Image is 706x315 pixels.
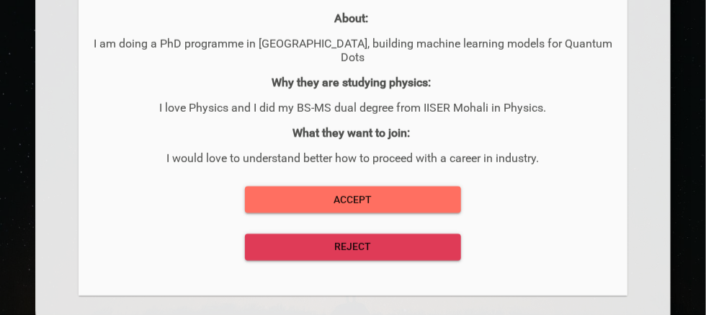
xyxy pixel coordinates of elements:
[93,11,613,25] p: About:
[256,190,450,208] span: Accept
[256,238,450,256] span: Reject
[245,234,461,260] button: Reject
[245,186,461,213] button: Accept
[93,151,613,164] p: I would love to understand better how to proceed with a career in industry.
[93,36,613,63] p: I am doing a PhD programme in [GEOGRAPHIC_DATA], building machine learning models for Quantum Dots
[93,75,613,89] p: Why they are studying physics:
[93,100,613,114] p: I love Physics and I did my BS-MS dual degree from IISER Mohali in Physics.
[93,125,613,139] p: What they want to join:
